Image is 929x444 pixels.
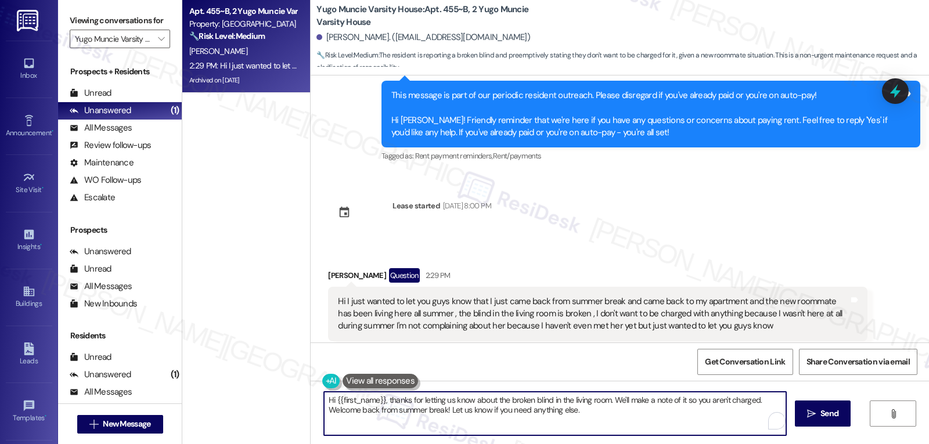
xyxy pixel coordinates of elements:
[697,349,793,375] button: Get Conversation Link
[820,407,838,420] span: Send
[6,225,52,256] a: Insights •
[168,366,182,384] div: (1)
[70,298,137,310] div: New Inbounds
[324,392,786,435] textarea: To enrich screen reader interactions, please activate Accessibility in Grammarly extension settings
[70,351,111,363] div: Unread
[17,10,41,31] img: ResiDesk Logo
[807,409,816,418] i: 
[316,31,530,44] div: [PERSON_NAME]. ([EMAIL_ADDRESS][DOMAIN_NAME])
[70,12,170,30] label: Viewing conversations for
[705,356,785,368] span: Get Conversation Link
[158,34,164,44] i: 
[89,420,98,429] i: 
[70,139,151,151] div: Review follow-ups
[70,192,115,204] div: Escalate
[58,330,182,342] div: Residents
[45,412,46,420] span: •
[799,349,917,375] button: Share Conversation via email
[795,400,851,427] button: Send
[328,341,867,358] div: Tagged as:
[6,168,52,199] a: Site Visit •
[189,31,265,41] strong: 🔧 Risk Level: Medium
[381,147,920,164] div: Tagged as:
[415,151,493,161] span: Rent payment reminders ,
[40,241,42,249] span: •
[58,66,182,78] div: Prospects + Residents
[75,30,152,48] input: All communities
[440,200,491,212] div: [DATE] 8:00 PM
[188,73,298,88] div: Archived on [DATE]
[393,200,440,212] div: Lease started
[42,184,44,192] span: •
[70,280,132,293] div: All Messages
[6,53,52,85] a: Inbox
[70,386,132,398] div: All Messages
[103,418,150,430] span: New Message
[889,409,898,418] i: 
[391,89,902,139] div: This message is part of our periodic resident outreach. Please disregard if you've already paid o...
[52,127,53,135] span: •
[70,246,131,258] div: Unanswered
[806,356,910,368] span: Share Conversation via email
[70,122,132,134] div: All Messages
[77,415,163,434] button: New Message
[338,295,848,333] div: Hi I just wanted to let you guys know that I just came back from summer break and came back to my...
[70,263,111,275] div: Unread
[389,268,420,283] div: Question
[6,339,52,370] a: Leads
[423,269,450,281] div: 2:29 PM
[6,281,52,313] a: Buildings
[70,174,141,186] div: WO Follow-ups
[328,268,867,287] div: [PERSON_NAME]
[58,224,182,236] div: Prospects
[70,157,134,169] div: Maintenance
[189,18,297,30] div: Property: [GEOGRAPHIC_DATA]
[316,49,929,74] span: : The resident is reporting a broken blind and preemptively stating they don't want to be charged...
[493,151,542,161] span: Rent/payments
[70,369,131,381] div: Unanswered
[316,3,549,28] b: Yugo Muncie Varsity House: Apt. 455~B, 2 Yugo Muncie Varsity House
[316,50,378,60] strong: 🔧 Risk Level: Medium
[189,5,297,17] div: Apt. 455~B, 2 Yugo Muncie Varsity House
[6,396,52,427] a: Templates •
[70,87,111,99] div: Unread
[189,46,247,56] span: [PERSON_NAME]
[70,104,131,117] div: Unanswered
[168,102,182,120] div: (1)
